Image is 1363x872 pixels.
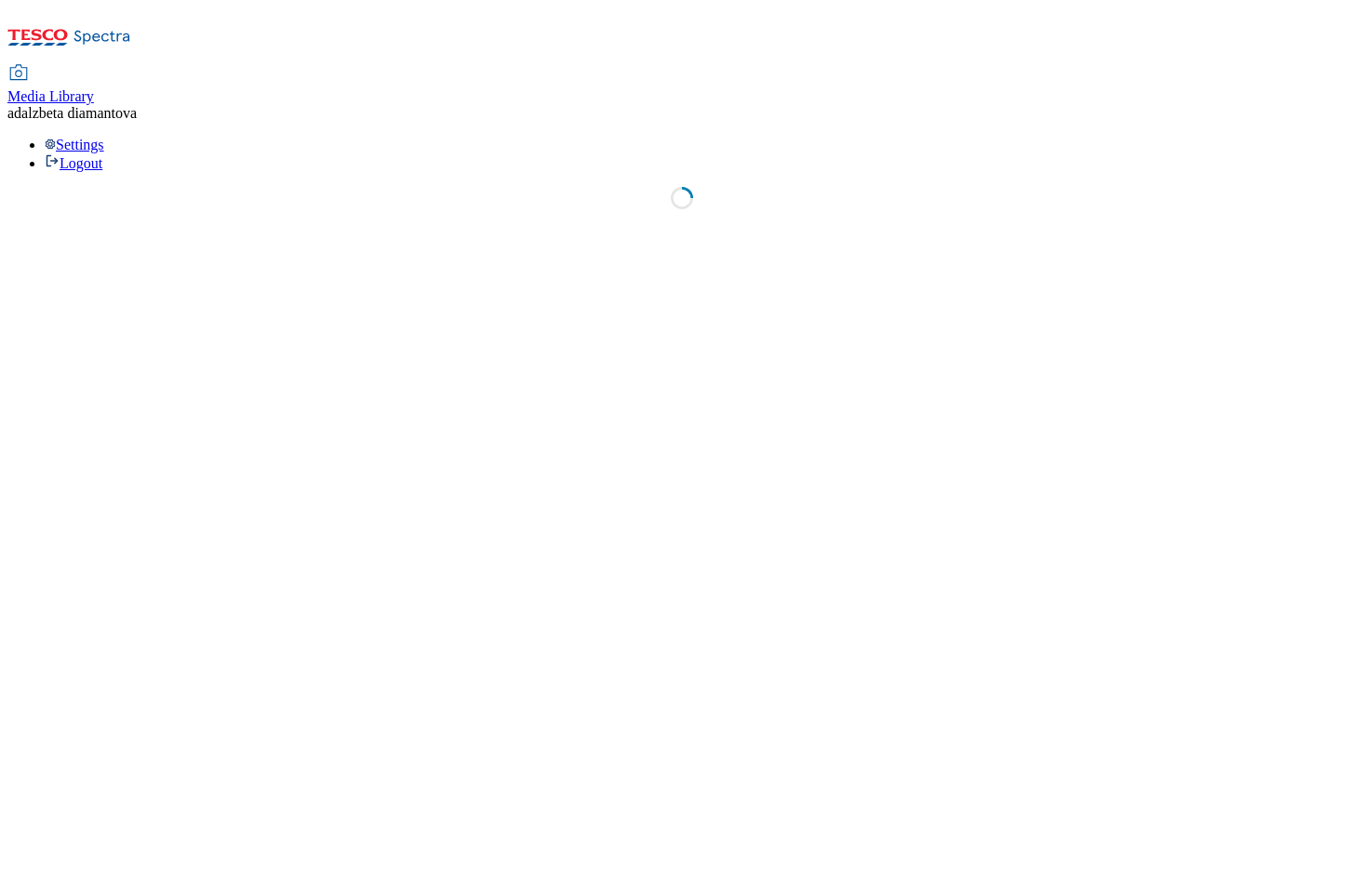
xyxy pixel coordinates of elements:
span: Media Library [7,88,94,104]
a: Logout [45,155,102,171]
span: alzbeta diamantova [21,105,137,121]
a: Media Library [7,66,94,105]
span: ad [7,105,21,121]
a: Settings [45,137,104,152]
